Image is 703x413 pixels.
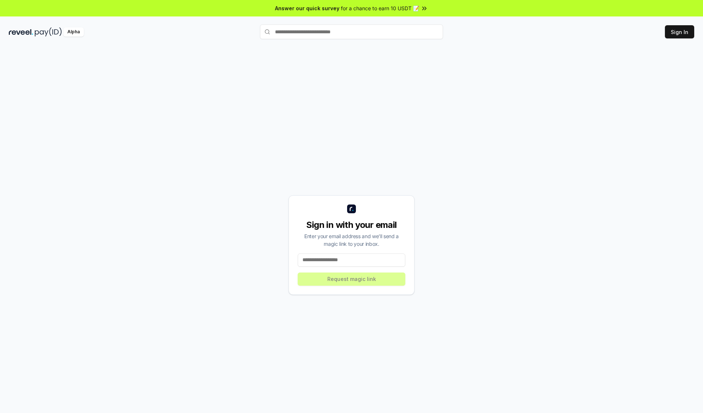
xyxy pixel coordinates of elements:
img: reveel_dark [9,27,33,37]
button: Sign In [665,25,694,38]
img: logo_small [347,204,356,213]
img: pay_id [35,27,62,37]
div: Sign in with your email [298,219,405,231]
span: Answer our quick survey [275,4,339,12]
span: for a chance to earn 10 USDT 📝 [341,4,419,12]
div: Alpha [63,27,84,37]
div: Enter your email address and we’ll send a magic link to your inbox. [298,232,405,248]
